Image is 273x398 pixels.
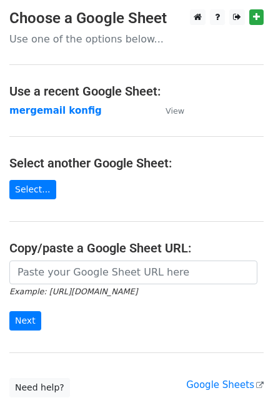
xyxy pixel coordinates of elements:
a: Need help? [9,378,70,397]
h4: Copy/paste a Google Sheet URL: [9,241,264,256]
small: View [166,106,184,116]
a: View [153,105,184,116]
input: Paste your Google Sheet URL here [9,261,257,284]
h4: Select another Google Sheet: [9,156,264,171]
h3: Choose a Google Sheet [9,9,264,27]
small: Example: [URL][DOMAIN_NAME] [9,287,137,296]
a: mergemail konfig [9,105,102,116]
a: Select... [9,180,56,199]
h4: Use a recent Google Sheet: [9,84,264,99]
input: Next [9,311,41,331]
a: Google Sheets [186,379,264,391]
p: Use one of the options below... [9,32,264,46]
